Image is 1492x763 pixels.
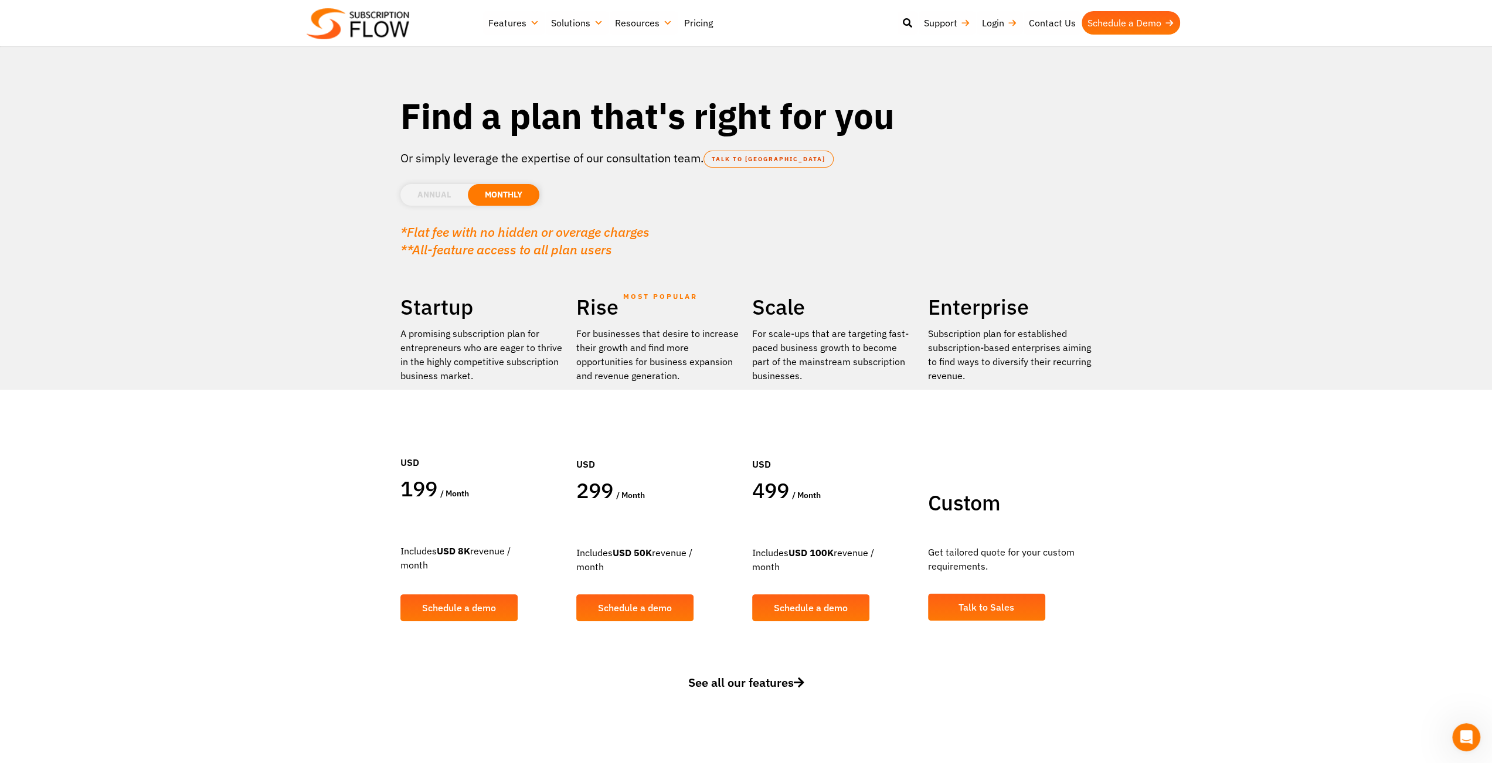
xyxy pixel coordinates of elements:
[400,294,565,321] h2: Startup
[400,475,438,502] span: 199
[678,11,719,35] a: Pricing
[576,294,740,321] h2: Rise
[400,94,1092,138] h1: Find a plan that's right for you
[928,527,1092,588] div: Get tailored quote for your custom requirements.
[752,528,916,588] div: Includes revenue / month
[440,488,469,499] span: / month
[422,603,496,612] span: Schedule a demo
[703,151,834,168] a: TALK TO [GEOGRAPHIC_DATA]
[752,294,916,321] h2: Scale
[976,11,1023,35] a: Login
[609,11,678,35] a: Resources
[400,149,1092,167] p: Or simply leverage the expertise of our consultation team.
[774,603,848,612] span: Schedule a demo
[400,594,518,621] a: Schedule a demo
[928,294,1092,321] h2: Enterprise
[928,594,1045,621] a: Talk to Sales
[1452,723,1480,751] iframe: Intercom live chat
[545,11,609,35] a: Solutions
[918,11,976,35] a: Support
[576,528,740,588] div: Includes revenue / month
[576,326,740,383] div: For businesses that desire to increase their growth and find more opportunities for business expa...
[598,603,672,612] span: Schedule a demo
[792,490,821,500] span: / month
[928,489,1000,516] span: Custom
[400,526,565,587] div: Includes revenue / month
[959,602,1014,612] span: Talk to Sales
[623,283,698,310] span: MOST POPULAR
[752,594,869,621] a: Schedule a demo
[752,476,790,504] span: 499
[482,11,545,35] a: Features
[1023,11,1082,35] a: Contact Us
[400,223,650,240] em: *Flat fee with no hidden or overage charges
[613,547,631,558] strong: USD
[1082,11,1180,35] a: Schedule a Demo
[576,422,740,477] div: USD
[576,476,614,504] span: 299
[400,326,565,383] p: A promising subscription plan for entrepreneurs who are eager to thrive in the highly competitive...
[688,675,804,690] span: See all our features
[634,547,652,558] strong: 50K
[928,326,1092,383] p: Subscription plan for established subscription-based enterprises aiming to find ways to diversify...
[400,184,468,206] li: ANNUAL
[400,241,612,258] em: **All-feature access to all plan users
[468,184,539,206] li: MONTHLY
[616,490,645,500] span: / month
[400,674,1092,709] a: See all our features
[437,545,470,557] strong: USD 8K
[400,420,565,475] div: USD
[752,422,916,477] div: USD
[307,8,409,39] img: Subscriptionflow
[789,547,834,558] strong: USD 100K
[576,594,694,621] a: Schedule a demo
[752,326,916,383] div: For scale-ups that are targeting fast-paced business growth to become part of the mainstream subs...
